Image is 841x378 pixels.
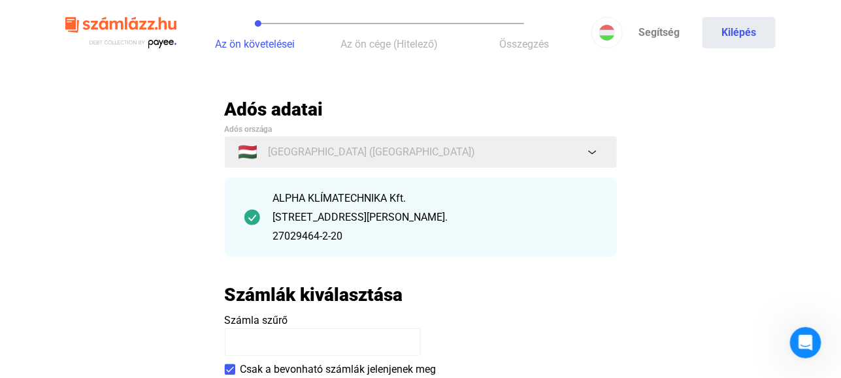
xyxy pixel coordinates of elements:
[26,93,235,115] p: Üdv a Payeenél 👋
[35,214,51,230] div: D
[14,195,248,244] div: Gréta avatarDKövetelés beszedést szeretnék inditani a számlák kiválasztása nem sikerül mert nem a...
[26,25,77,46] img: logo
[26,115,235,159] p: [PERSON_NAME] segíthetünk?
[25,284,62,293] span: Főoldal
[273,210,597,225] div: [STREET_ADDRESS][PERSON_NAME].
[273,191,597,206] div: ALPHA KLÍMATECHNIKA Kft.
[240,362,437,377] span: Csak a bevonható számlák jelenjenek meg
[599,25,615,40] img: HU
[13,176,248,244] div: Legutóbbi üzenetGréta avatarDKövetelés beszedést szeretnék inditani a számlák kiválasztása nem si...
[109,284,152,293] span: Üzenetek
[499,38,549,50] span: Összegzés
[55,219,135,233] div: Payee | Modern követeléskezelés
[65,12,176,54] img: szamlazzhu-logo
[137,219,219,233] div: • 6 perccel ezelőtt
[225,314,288,326] span: Számla szűrő
[225,98,617,121] h2: Adós adatai
[225,136,617,168] button: 🇭🇺[GEOGRAPHIC_DATA] ([GEOGRAPHIC_DATA])
[87,251,174,304] button: Üzenetek
[702,17,776,48] button: Kilépés
[623,17,696,48] a: Segítség
[790,327,821,358] iframe: Intercom live chat
[215,38,295,50] span: Az ön követelései
[244,210,260,225] img: checkmark-darker-green-circle
[273,228,597,244] div: 27029464-2-20
[206,284,229,293] span: Súgó
[225,283,403,306] h2: Számlák kiválasztása
[55,207,512,217] span: Követelés beszedést szeretnék inditani a számlák kiválasztása nem sikerül mert nem ad be semmit
[239,144,258,160] span: 🇭🇺
[27,187,235,200] div: Legutóbbi üzenet
[190,21,216,47] div: Profile image for Dávid
[225,21,248,44] div: Bezárás
[165,21,191,47] img: Profile image for Gréta
[25,214,41,230] img: Gréta avatar
[174,251,261,304] button: Súgó
[591,17,623,48] button: HU
[269,144,476,160] span: [GEOGRAPHIC_DATA] ([GEOGRAPHIC_DATA])
[225,125,272,134] span: Adós országa
[341,38,438,50] span: Az ön cége (Hitelező)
